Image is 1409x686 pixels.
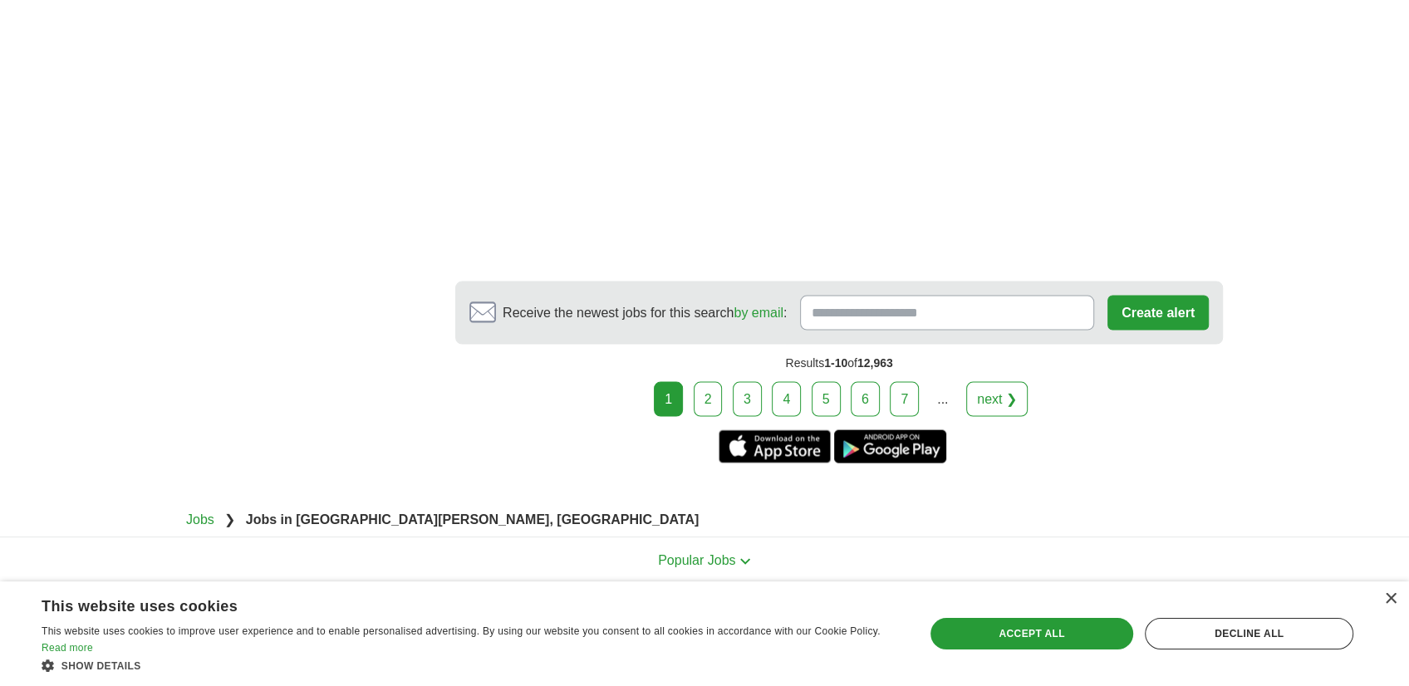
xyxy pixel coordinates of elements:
[733,382,762,417] a: 3
[812,382,841,417] a: 5
[734,306,783,320] a: by email
[455,345,1223,382] div: Results of
[834,430,946,463] a: Get the Android app
[246,512,700,527] strong: Jobs in [GEOGRAPHIC_DATA][PERSON_NAME], [GEOGRAPHIC_DATA]
[658,553,735,567] span: Popular Jobs
[503,303,787,323] span: Receive the newest jobs for this search :
[890,382,919,417] a: 7
[1384,593,1397,605] div: Close
[824,356,847,370] span: 1-10
[42,642,93,654] a: Read more, opens a new window
[772,382,801,417] a: 4
[719,430,831,463] a: Get the iPhone app
[1145,618,1353,649] div: Decline all
[1107,296,1209,331] button: Create alert
[654,382,683,417] div: 1
[61,660,141,672] span: Show details
[926,383,960,416] div: ...
[42,591,857,616] div: This website uses cookies
[857,356,893,370] span: 12,963
[851,382,880,417] a: 6
[42,625,881,637] span: This website uses cookies to improve user experience and to enable personalised advertising. By u...
[966,382,1028,417] a: next ❯
[186,512,214,527] a: Jobs
[930,618,1134,649] div: Accept all
[739,558,751,566] img: toggle icon
[42,657,898,674] div: Show details
[694,382,723,417] a: 2
[224,512,235,527] span: ❯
